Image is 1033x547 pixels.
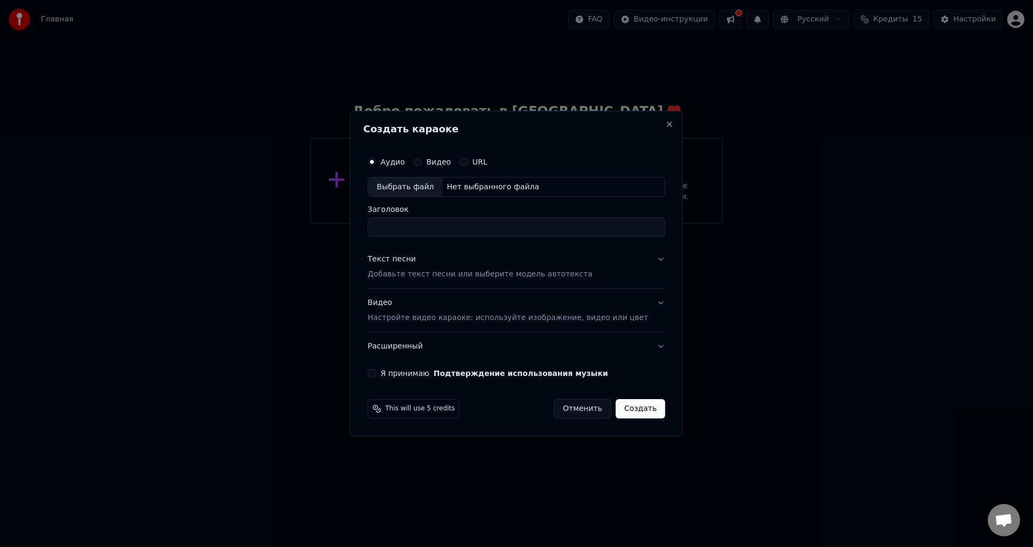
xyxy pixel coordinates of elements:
[426,158,451,166] label: Видео
[385,404,455,413] span: This will use 5 credits
[615,399,665,418] button: Создать
[434,370,608,377] button: Я принимаю
[367,298,648,324] div: Видео
[368,177,442,197] div: Выбрать файл
[367,312,648,323] p: Настройте видео караоке: используйте изображение, видео или цвет
[554,399,611,418] button: Отменить
[367,206,665,214] label: Заголовок
[367,332,665,360] button: Расширенный
[363,124,669,134] h2: Создать караоке
[380,158,405,166] label: Аудио
[367,254,416,265] div: Текст песни
[367,246,665,289] button: Текст песниДобавьте текст песни или выберите модель автотекста
[367,269,592,280] p: Добавьте текст песни или выберите модель автотекста
[442,182,543,193] div: Нет выбранного файла
[380,370,608,377] label: Я принимаю
[367,289,665,332] button: ВидеоНастройте видео караоке: используйте изображение, видео или цвет
[472,158,487,166] label: URL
